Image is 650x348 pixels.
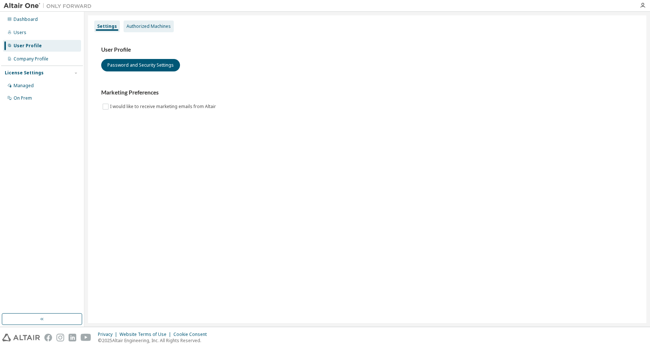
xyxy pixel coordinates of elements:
[110,102,217,111] label: I would like to receive marketing emails from Altair
[4,2,95,10] img: Altair One
[126,23,171,29] div: Authorized Machines
[101,89,633,96] h3: Marketing Preferences
[97,23,117,29] div: Settings
[14,16,38,22] div: Dashboard
[98,337,211,344] p: © 2025 Altair Engineering, Inc. All Rights Reserved.
[14,43,42,49] div: User Profile
[5,70,44,76] div: License Settings
[56,334,64,341] img: instagram.svg
[14,30,26,36] div: Users
[2,334,40,341] img: altair_logo.svg
[101,59,180,71] button: Password and Security Settings
[101,46,633,53] h3: User Profile
[14,56,48,62] div: Company Profile
[120,332,173,337] div: Website Terms of Use
[98,332,120,337] div: Privacy
[69,334,76,341] img: linkedin.svg
[14,83,34,89] div: Managed
[173,332,211,337] div: Cookie Consent
[81,334,91,341] img: youtube.svg
[14,95,32,101] div: On Prem
[44,334,52,341] img: facebook.svg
